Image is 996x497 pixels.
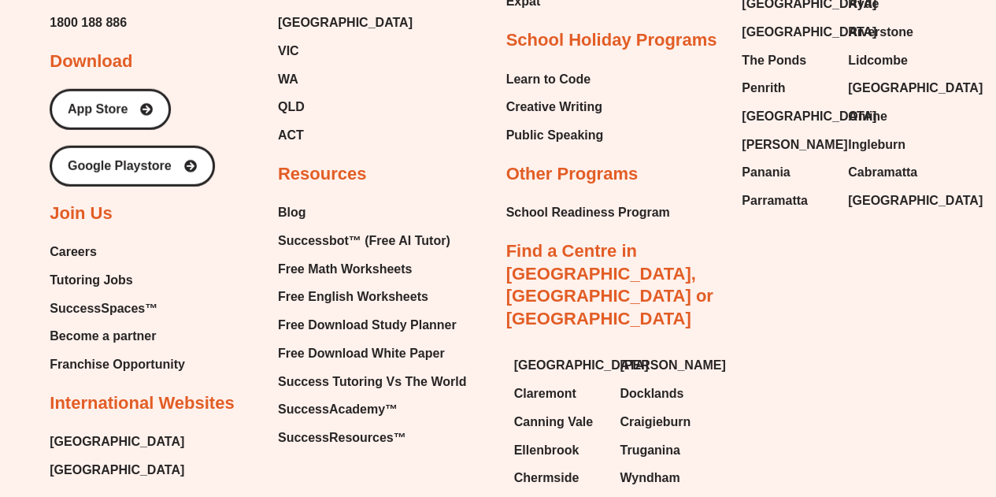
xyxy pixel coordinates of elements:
[50,11,127,35] a: 1800 188 886
[278,201,306,224] span: Blog
[734,319,996,497] iframe: Chat Widget
[278,258,466,281] a: Free Math Worksheets
[514,382,576,406] span: Claremont
[742,189,832,213] a: Parramatta
[742,76,785,100] span: Penrith
[742,133,832,157] a: [PERSON_NAME]
[848,105,939,128] a: Online
[620,354,725,377] span: [PERSON_NAME]
[620,382,683,406] span: Docklands
[620,354,710,377] a: [PERSON_NAME]
[848,161,939,184] a: Cabramatta
[620,382,710,406] a: Docklands
[278,124,413,147] a: ACT
[50,240,97,264] span: Careers
[278,68,413,91] a: WA
[742,161,832,184] a: Panania
[278,39,299,63] span: VIC
[514,439,579,462] span: Ellenbrook
[278,398,398,421] span: SuccessAcademy™
[620,410,691,434] span: Craigieburn
[278,285,466,309] a: Free English Worksheets
[848,76,983,100] span: [GEOGRAPHIC_DATA]
[848,49,908,72] span: Lidcombe
[514,466,605,490] a: Chermside
[50,269,185,292] a: Tutoring Jobs
[506,163,639,186] h2: Other Programs
[506,68,591,91] span: Learn to Code
[278,313,466,337] a: Free Download Study Planner
[514,466,579,490] span: Chermside
[506,124,604,147] a: Public Speaking
[50,353,185,376] a: Franchise Opportunity
[278,68,298,91] span: WA
[68,103,128,116] span: App Store
[514,410,605,434] a: Canning Vale
[278,342,466,365] a: Free Download White Paper
[50,269,132,292] span: Tutoring Jobs
[848,133,905,157] span: Ingleburn
[620,439,710,462] a: Truganina
[848,161,917,184] span: Cabramatta
[620,410,710,434] a: Craigieburn
[506,241,713,328] a: Find a Centre in [GEOGRAPHIC_DATA], [GEOGRAPHIC_DATA] or [GEOGRAPHIC_DATA]
[506,95,602,119] span: Creative Writing
[742,49,806,72] span: The Ponds
[50,146,215,187] a: Google Playstore
[278,201,466,224] a: Blog
[50,325,156,348] span: Become a partner
[278,398,466,421] a: SuccessAcademy™
[514,354,649,377] span: [GEOGRAPHIC_DATA]
[506,95,604,119] a: Creative Writing
[50,297,157,321] span: SuccessSpaces™
[742,20,832,44] a: [GEOGRAPHIC_DATA]
[50,325,185,348] a: Become a partner
[278,258,412,281] span: Free Math Worksheets
[68,160,172,172] span: Google Playstore
[848,189,939,213] a: [GEOGRAPHIC_DATA]
[514,410,593,434] span: Canning Vale
[278,370,466,394] a: Success Tutoring Vs The World
[742,105,876,128] span: [GEOGRAPHIC_DATA]
[278,39,413,63] a: VIC
[514,354,605,377] a: [GEOGRAPHIC_DATA]
[50,430,184,454] a: [GEOGRAPHIC_DATA]
[848,20,913,44] span: Riverstone
[278,163,367,186] h2: Resources
[506,29,717,52] h2: School Holiday Programs
[50,240,185,264] a: Careers
[620,466,679,490] span: Wyndham
[278,95,413,119] a: QLD
[848,76,939,100] a: [GEOGRAPHIC_DATA]
[848,49,939,72] a: Lidcombe
[742,105,832,128] a: [GEOGRAPHIC_DATA]
[278,285,428,309] span: Free English Worksheets
[742,49,832,72] a: The Ponds
[742,133,847,157] span: [PERSON_NAME]
[514,382,605,406] a: Claremont
[278,11,413,35] a: [GEOGRAPHIC_DATA]
[620,439,679,462] span: Truganina
[278,95,305,119] span: QLD
[278,313,457,337] span: Free Download Study Planner
[848,133,939,157] a: Ingleburn
[506,201,670,224] a: School Readiness Program
[742,20,876,44] span: [GEOGRAPHIC_DATA]
[50,458,184,482] a: [GEOGRAPHIC_DATA]
[742,189,808,213] span: Parramatta
[848,189,983,213] span: [GEOGRAPHIC_DATA]
[848,20,939,44] a: Riverstone
[742,76,832,100] a: Penrith
[620,466,710,490] a: Wyndham
[278,229,466,253] a: Successbot™ (Free AI Tutor)
[506,68,604,91] a: Learn to Code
